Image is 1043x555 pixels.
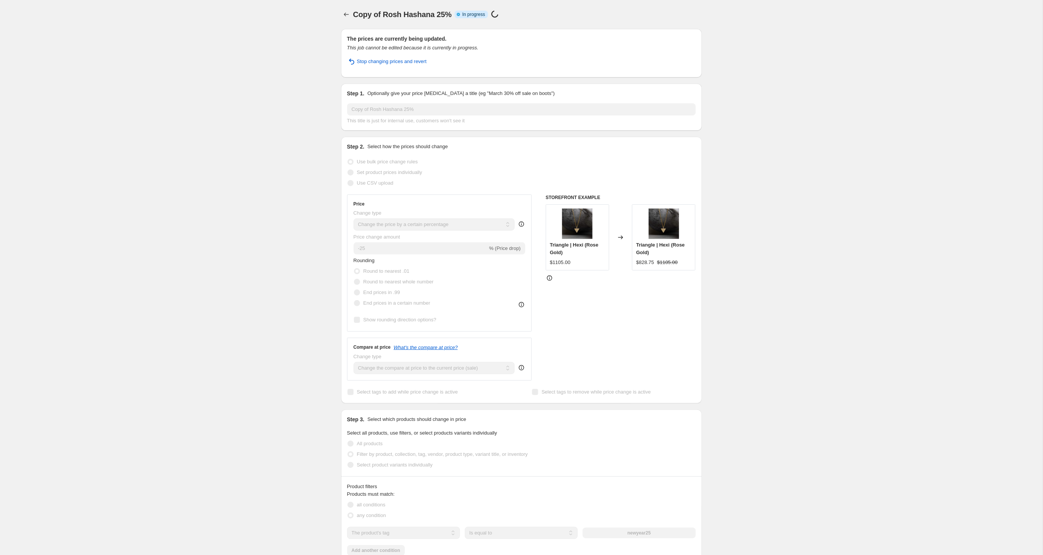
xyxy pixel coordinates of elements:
[354,234,400,240] span: Price change amount
[394,345,458,350] button: What's the compare at price?
[363,300,430,306] span: End prices in a certain number
[363,289,400,295] span: End prices in .99
[347,491,395,497] span: Products must match:
[542,389,651,395] span: Select tags to remove while price change is active
[367,90,555,97] p: Optionally give your price [MEDICAL_DATA] a title (eg "March 30% off sale on boots")
[347,103,696,115] input: 30% off holiday sale
[347,118,465,123] span: This title is just for internal use, customers won't see it
[562,209,593,239] img: 290-NecklaceHexi-Triangle1_80x.jpg
[357,512,386,518] span: any condition
[363,317,436,323] span: Show rounding direction options?
[357,389,458,395] span: Select tags to add while price change is active
[550,242,599,255] span: Triangle | Hexi (Rose Gold)
[357,451,528,457] span: Filter by product, collection, tag, vendor, product type, variant title, or inventory
[357,502,386,508] span: all conditions
[347,35,696,43] h2: The prices are currently being updated.
[357,169,422,175] span: Set product prices individually
[649,209,679,239] img: 290-NecklaceHexi-Triangle1_80x.jpg
[367,143,448,150] p: Select how the prices should change
[347,143,365,150] h2: Step 2.
[489,245,521,251] span: % (Price drop)
[354,354,382,359] span: Change type
[657,259,678,265] span: $1105.00
[354,210,382,216] span: Change type
[341,9,352,20] button: Price change jobs
[636,259,654,265] span: $828.75
[347,416,365,423] h2: Step 3.
[354,242,488,255] input: -15
[354,258,375,263] span: Rounding
[518,220,525,228] div: help
[343,55,431,68] button: Stop changing prices and revert
[347,90,365,97] h2: Step 1.
[462,11,485,17] span: In progress
[546,194,696,201] h6: STOREFRONT EXAMPLE
[357,159,418,164] span: Use bulk price change rules
[354,344,391,350] h3: Compare at price
[347,430,497,436] span: Select all products, use filters, or select products variants individually
[550,259,570,265] span: $1105.00
[347,483,696,490] div: Product filters
[518,364,525,372] div: help
[636,242,685,255] span: Triangle | Hexi (Rose Gold)
[357,58,427,65] span: Stop changing prices and revert
[363,268,409,274] span: Round to nearest .01
[354,201,365,207] h3: Price
[357,441,383,446] span: All products
[357,180,393,186] span: Use CSV upload
[357,462,433,468] span: Select product variants individually
[347,45,479,51] i: This job cannot be edited because it is currently in progress.
[353,10,452,19] span: Copy of Rosh Hashana 25%
[363,279,434,285] span: Round to nearest whole number
[367,416,466,423] p: Select which products should change in price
